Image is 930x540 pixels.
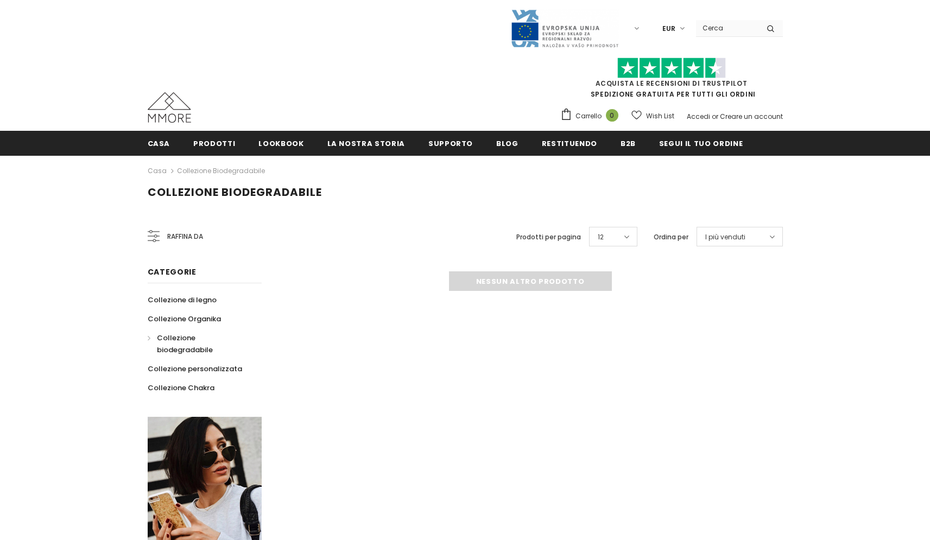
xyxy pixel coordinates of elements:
[510,9,619,48] img: Javni Razpis
[496,138,518,149] span: Blog
[148,383,214,393] span: Collezione Chakra
[631,106,674,125] a: Wish List
[148,164,167,177] a: Casa
[560,62,783,99] span: SPEDIZIONE GRATUITA PER TUTTI GLI ORDINI
[560,108,624,124] a: Carrello 0
[662,23,675,34] span: EUR
[327,131,405,155] a: La nostra storia
[596,79,748,88] a: Acquista le recensioni di TrustPilot
[148,364,242,374] span: Collezione personalizzata
[148,328,250,359] a: Collezione biodegradabile
[428,131,473,155] a: supporto
[621,131,636,155] a: B2B
[258,138,303,149] span: Lookbook
[148,266,197,277] span: Categorie
[542,131,597,155] a: Restituendo
[327,138,405,149] span: La nostra storia
[157,333,213,355] span: Collezione biodegradabile
[720,112,783,121] a: Creare un account
[696,20,758,36] input: Search Site
[193,131,235,155] a: Prodotti
[621,138,636,149] span: B2B
[646,111,674,122] span: Wish List
[193,138,235,149] span: Prodotti
[148,314,221,324] span: Collezione Organika
[659,131,743,155] a: Segui il tuo ordine
[148,185,322,200] span: Collezione biodegradabile
[687,112,710,121] a: Accedi
[654,232,688,243] label: Ordina per
[496,131,518,155] a: Blog
[167,231,203,243] span: Raffina da
[148,309,221,328] a: Collezione Organika
[705,232,745,243] span: I più venduti
[510,23,619,33] a: Javni Razpis
[148,359,242,378] a: Collezione personalizzata
[148,131,170,155] a: Casa
[148,92,191,123] img: Casi MMORE
[598,232,604,243] span: 12
[712,112,718,121] span: or
[258,131,303,155] a: Lookbook
[606,109,618,122] span: 0
[148,295,217,305] span: Collezione di legno
[575,111,602,122] span: Carrello
[177,166,265,175] a: Collezione biodegradabile
[148,290,217,309] a: Collezione di legno
[148,138,170,149] span: Casa
[617,58,726,79] img: Fidati di Pilot Stars
[428,138,473,149] span: supporto
[542,138,597,149] span: Restituendo
[516,232,581,243] label: Prodotti per pagina
[148,378,214,397] a: Collezione Chakra
[659,138,743,149] span: Segui il tuo ordine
